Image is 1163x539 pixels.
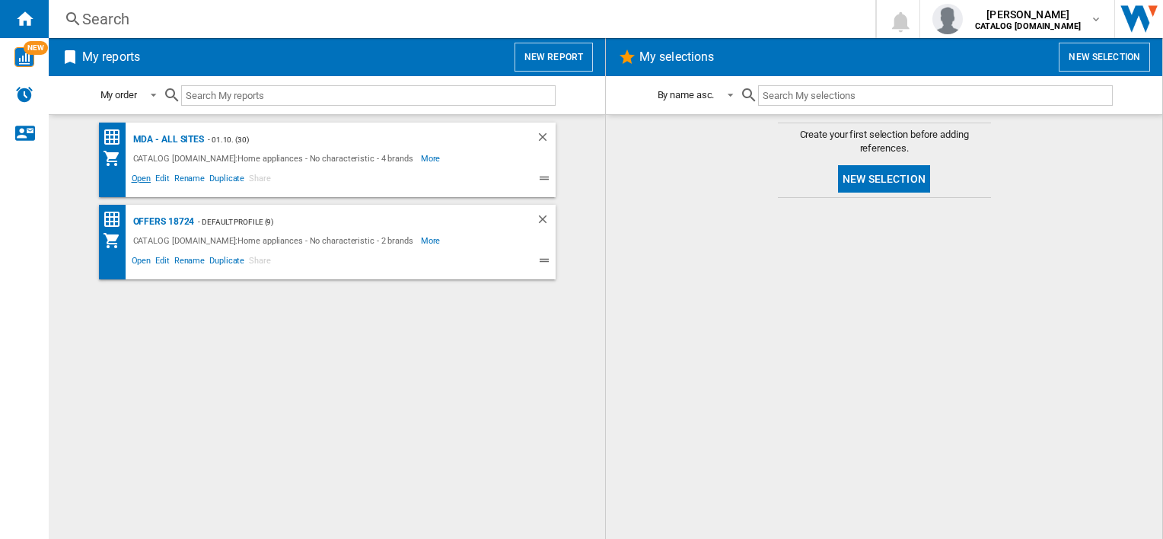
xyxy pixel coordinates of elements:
[103,210,129,229] div: Price Matrix
[172,254,207,272] span: Rename
[82,8,836,30] div: Search
[103,128,129,147] div: Price Matrix
[536,212,556,231] div: Delete
[129,231,421,250] div: CATALOG [DOMAIN_NAME]:Home appliances - No characteristic - 2 brands
[103,231,129,250] div: My Assortment
[247,171,273,190] span: Share
[24,41,48,55] span: NEW
[758,85,1112,106] input: Search My selections
[194,212,505,231] div: - Default profile (9)
[79,43,143,72] h2: My reports
[421,231,443,250] span: More
[207,171,247,190] span: Duplicate
[421,149,443,167] span: More
[536,130,556,149] div: Delete
[181,85,556,106] input: Search My reports
[129,212,195,231] div: offers 18724
[207,254,247,272] span: Duplicate
[14,47,34,67] img: wise-card.svg
[636,43,717,72] h2: My selections
[129,130,205,149] div: MDA - ALL SITES
[1059,43,1150,72] button: New selection
[15,85,33,104] img: alerts-logo.svg
[129,171,154,190] span: Open
[153,254,172,272] span: Edit
[129,149,421,167] div: CATALOG [DOMAIN_NAME]:Home appliances - No characteristic - 4 brands
[975,7,1081,22] span: [PERSON_NAME]
[838,165,930,193] button: New selection
[153,171,172,190] span: Edit
[247,254,273,272] span: Share
[103,149,129,167] div: My Assortment
[172,171,207,190] span: Rename
[515,43,593,72] button: New report
[658,89,715,100] div: By name asc.
[204,130,505,149] div: - 01.10. (30)
[129,254,154,272] span: Open
[778,128,991,155] span: Create your first selection before adding references.
[975,21,1081,31] b: CATALOG [DOMAIN_NAME]
[100,89,137,100] div: My order
[932,4,963,34] img: profile.jpg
